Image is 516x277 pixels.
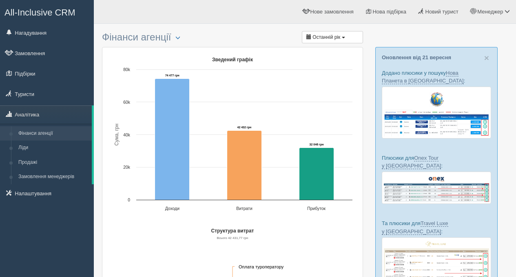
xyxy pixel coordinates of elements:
button: Останній рік [302,31,363,43]
text: Структура витрат [211,228,254,234]
svg: Зведений графік [109,54,357,217]
text: 40k [123,133,131,137]
h3: Фінанси агенції [102,32,363,43]
tspan: 74 477 грн [165,74,179,77]
span: Новий турист [425,9,458,15]
text: Витрати [236,206,252,211]
text: 20k [123,165,131,170]
text: 60k [123,100,131,105]
text: Прибуток [307,206,326,211]
span: All-Inclusive CRM [4,7,75,18]
text: Зведений графік [212,57,253,63]
a: Фінанси агенції [15,126,92,141]
span: × [484,53,489,63]
img: onex-tour-proposal-crm-for-travel-agency.png [382,172,491,204]
text: 0 [128,198,130,202]
span: Останній рік [312,34,340,40]
p: Плюсики для : [382,154,491,170]
a: Оновлення від 21 вересня [382,54,451,60]
button: Close [484,54,489,62]
img: new-planet-%D0%BF%D1%96%D0%B4%D0%B1%D1%96%D1%80%D0%BA%D0%B0-%D1%81%D1%80%D0%BC-%D0%B4%D0%BB%D1%8F... [382,87,491,138]
p: Додано плюсики у пошуку : [382,69,491,85]
span: Нова підбірка [372,9,406,15]
tspan: 42 432 грн [237,126,251,129]
text: 80k [123,67,131,72]
text: Доходи [165,206,180,211]
tspan: 32 046 грн [310,143,324,146]
a: Замовлення менеджерів [15,170,92,184]
text: Сума, грн [114,123,120,145]
span: Менеджер [477,9,503,15]
text: Всього 42 431,77 грн [217,236,248,240]
a: Travel Luxe у [GEOGRAPHIC_DATA] [382,220,448,235]
a: Продажі [15,155,92,170]
p: Та плюсики для : [382,219,491,235]
text: Оплата туроператору [239,264,284,269]
a: All-Inclusive CRM [0,0,93,23]
a: Ліди [15,141,92,155]
span: Нове замовлення [310,9,353,15]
